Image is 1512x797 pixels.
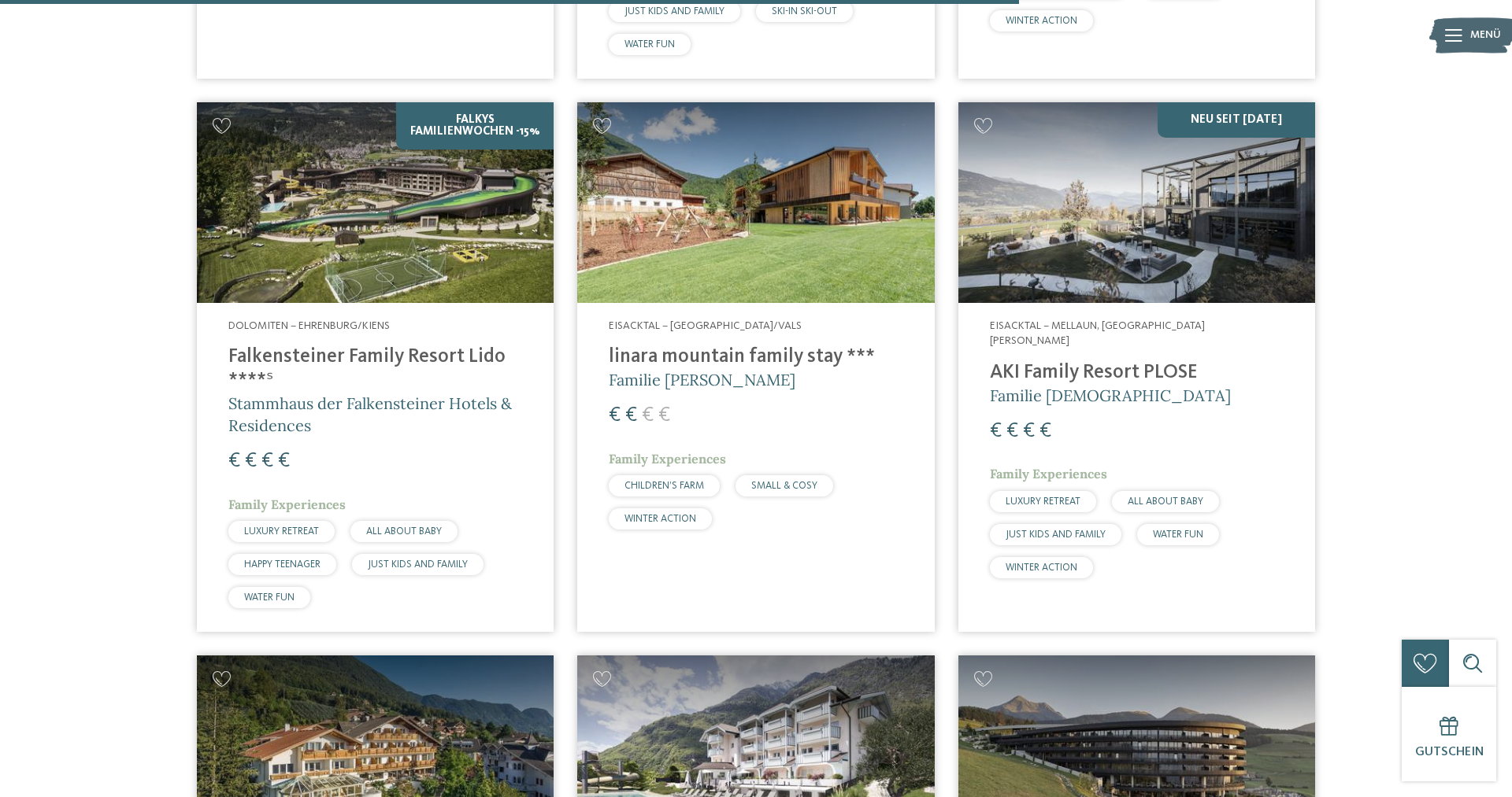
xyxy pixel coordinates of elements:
a: Familienhotels gesucht? Hier findet ihr die besten! Eisacktal – [GEOGRAPHIC_DATA]/Vals linara mou... [577,102,934,632]
h4: Falkensteiner Family Resort Lido ****ˢ [228,345,522,393]
span: € [609,405,621,426]
span: € [228,451,240,471]
span: WINTER ACTION [1006,563,1077,573]
span: ALL ABOUT BABY [1128,496,1203,507]
span: Familie [PERSON_NAME] [609,370,795,389]
span: Eisacktal – Mellaun, [GEOGRAPHIC_DATA][PERSON_NAME] [990,320,1205,347]
span: € [642,405,654,426]
span: JUST KIDS AND FAMILY [624,6,724,17]
span: Dolomiten – Ehrenburg/Kiens [228,320,390,331]
span: JUST KIDS AND FAMILY [368,559,468,570]
span: WINTER ACTION [624,514,696,524]
span: Gutschein [1415,746,1484,758]
span: WATER FUN [1153,529,1203,540]
span: LUXURY RETREAT [1006,496,1080,507]
a: Familienhotels gesucht? Hier findet ihr die besten! NEU seit [DATE] Eisacktal – Mellaun, [GEOGRAP... [958,102,1315,632]
span: € [1023,421,1035,441]
img: Familienhotels gesucht? Hier findet ihr die besten! [577,102,934,303]
span: € [990,421,1002,441]
span: CHILDREN’S FARM [624,481,704,491]
span: € [658,405,670,426]
h4: linara mountain family stay *** [609,345,902,369]
a: Familienhotels gesucht? Hier findet ihr die besten! Falkys Familienwochen -15% Dolomiten – Ehrenb... [197,102,554,632]
span: WINTER ACTION [1006,16,1077,26]
span: Eisacktal – [GEOGRAPHIC_DATA]/Vals [609,320,802,331]
span: LUXURY RETREAT [244,526,319,537]
span: HAPPY TEENAGER [244,559,321,570]
img: Familienhotels gesucht? Hier findet ihr die besten! [958,102,1315,303]
span: WATER FUN [244,592,295,603]
h4: AKI Family Resort PLOSE [990,361,1284,385]
span: € [1006,421,1018,441]
span: € [245,451,257,471]
span: SKI-IN SKI-OUT [772,6,837,17]
span: € [625,405,637,426]
img: Familienhotels gesucht? Hier findet ihr die besten! [197,102,554,303]
a: Gutschein [1402,687,1496,781]
span: WATER FUN [624,39,675,50]
span: ALL ABOUT BABY [366,526,442,537]
span: Familie [DEMOGRAPHIC_DATA] [990,386,1231,405]
span: € [1039,421,1051,441]
span: € [278,451,290,471]
span: Family Experiences [228,496,346,512]
span: Family Experiences [609,451,726,467]
span: JUST KIDS AND FAMILY [1006,529,1106,540]
span: Stammhaus der Falkensteiner Hotels & Residences [228,393,512,435]
span: SMALL & COSY [751,481,817,491]
span: Family Experiences [990,466,1107,482]
span: € [261,451,273,471]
